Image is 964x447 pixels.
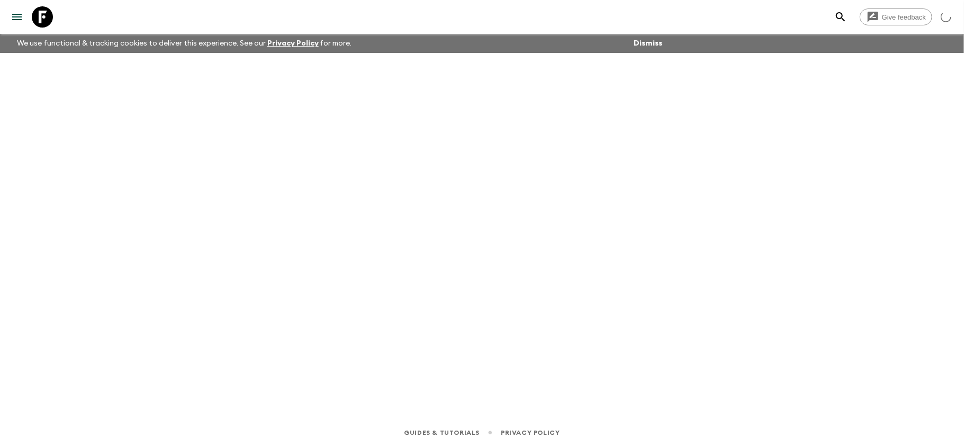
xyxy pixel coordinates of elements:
p: We use functional & tracking cookies to deliver this experience. See our for more. [13,34,356,53]
button: Dismiss [631,36,665,51]
a: Give feedback [860,8,932,25]
button: search adventures [830,6,851,28]
a: Privacy Policy [267,40,319,47]
span: Give feedback [876,13,932,21]
a: Guides & Tutorials [404,427,480,439]
button: menu [6,6,28,28]
a: Privacy Policy [501,427,560,439]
